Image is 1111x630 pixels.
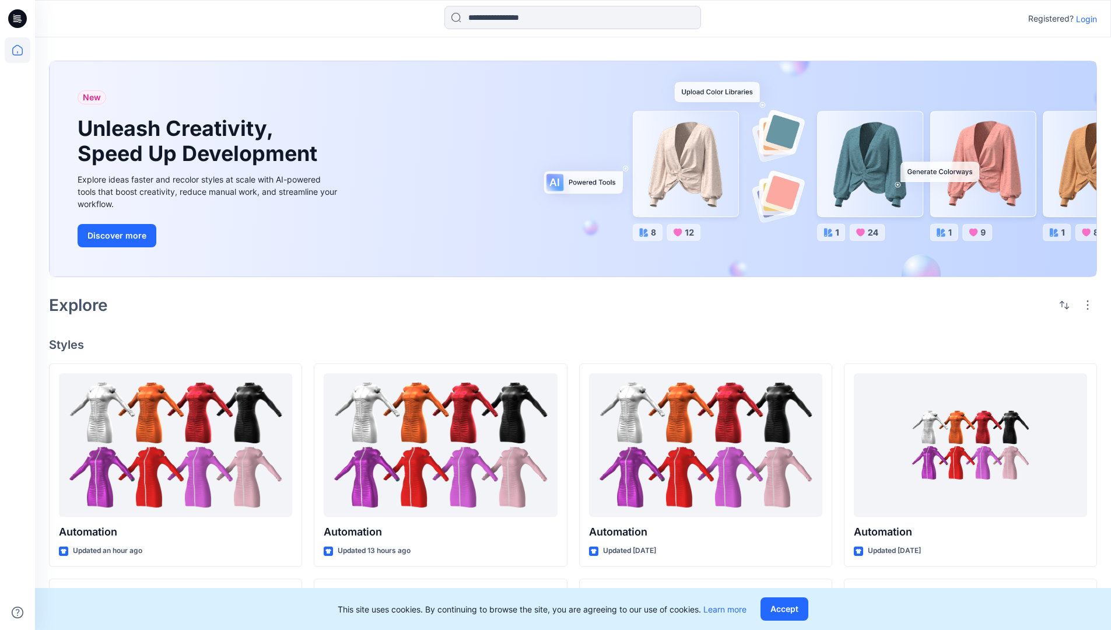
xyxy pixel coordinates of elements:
div: Explore ideas faster and recolor styles at scale with AI-powered tools that boost creativity, red... [78,173,340,210]
p: Updated [DATE] [603,545,656,557]
h2: Explore [49,296,108,314]
a: Automation [59,373,292,517]
a: Learn more [703,604,746,614]
h4: Styles [49,338,1097,352]
p: Automation [854,524,1087,540]
h1: Unleash Creativity, Speed Up Development [78,116,323,166]
a: Automation [324,373,557,517]
a: Discover more [78,224,340,247]
button: Accept [760,597,808,621]
p: This site uses cookies. By continuing to browse the site, you are agreeing to our use of cookies. [338,603,746,615]
p: Registered? [1028,12,1074,26]
p: Automation [589,524,822,540]
span: New [83,90,101,104]
p: Updated 13 hours ago [338,545,411,557]
p: Updated an hour ago [73,545,142,557]
p: Login [1076,13,1097,25]
p: Automation [59,524,292,540]
p: Automation [324,524,557,540]
a: Automation [589,373,822,517]
p: Updated [DATE] [868,545,921,557]
button: Discover more [78,224,156,247]
a: Automation [854,373,1087,517]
